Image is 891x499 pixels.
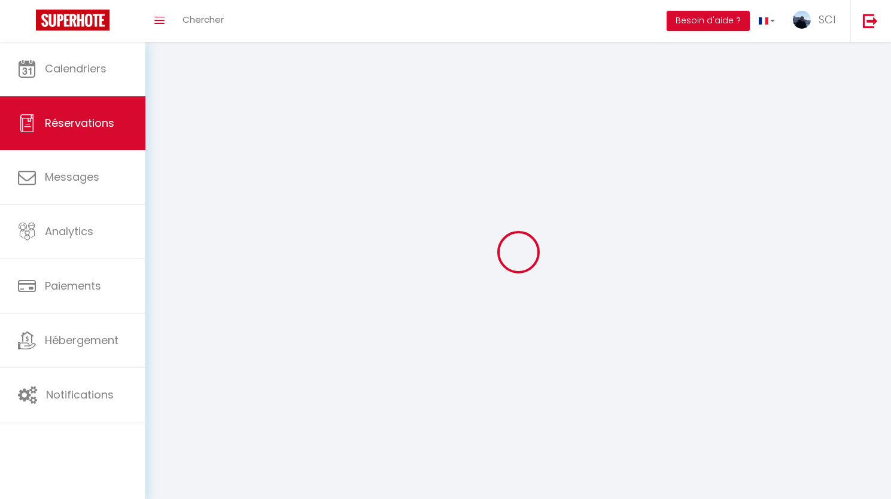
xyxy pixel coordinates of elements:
[45,61,107,76] span: Calendriers
[45,224,93,239] span: Analytics
[36,10,110,31] img: Super Booking
[46,387,114,402] span: Notifications
[667,11,750,31] button: Besoin d'aide ?
[863,13,878,28] img: logout
[183,13,224,26] span: Chercher
[45,333,118,348] span: Hébergement
[841,449,891,499] iframe: LiveChat chat widget
[793,11,811,29] img: ...
[819,12,835,27] span: SCI
[45,278,101,293] span: Paiements
[45,169,99,184] span: Messages
[45,115,114,130] span: Réservations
